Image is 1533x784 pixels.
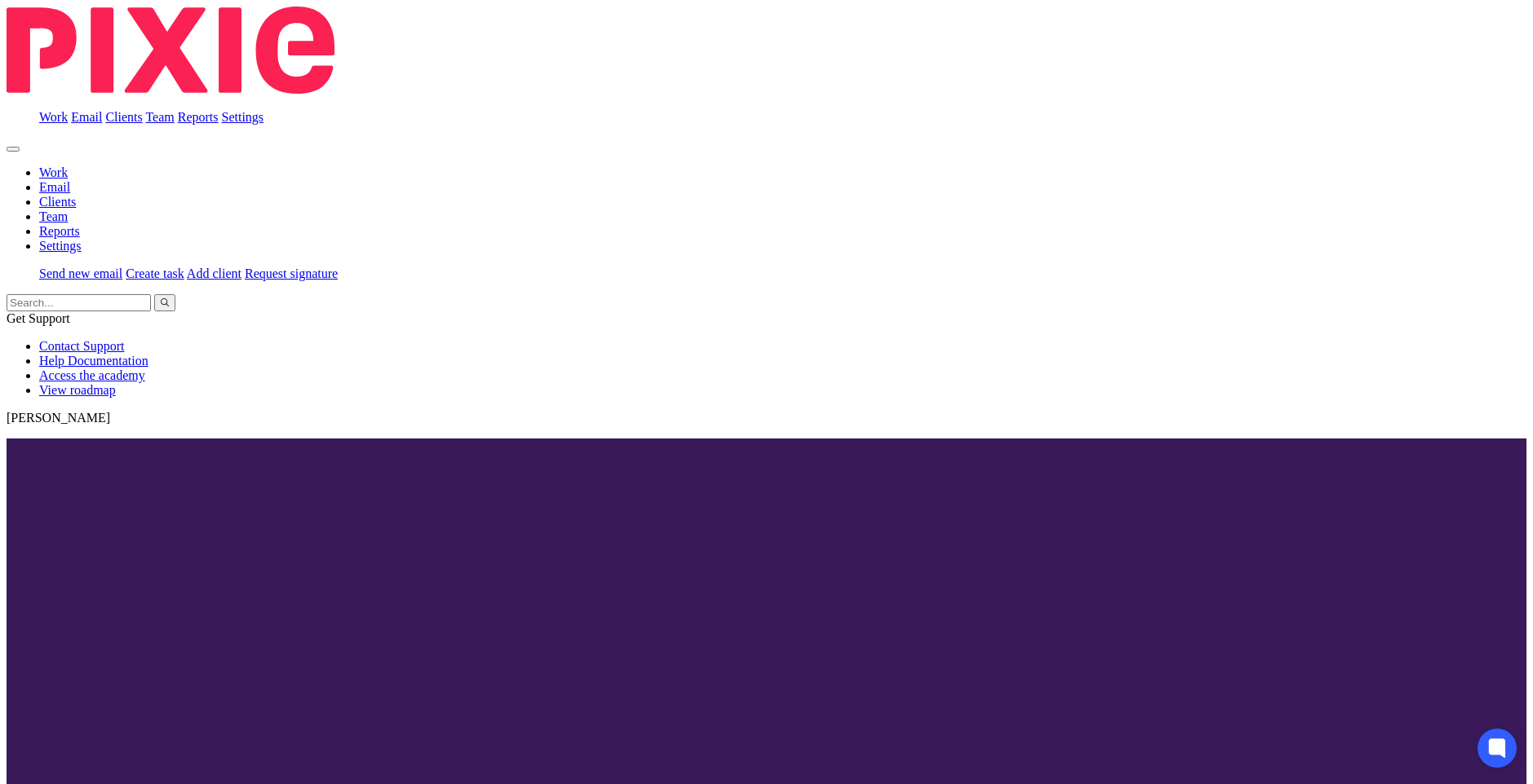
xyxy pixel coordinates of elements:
[39,195,76,209] a: Clients
[39,383,116,397] a: View roadmap
[71,110,102,124] a: Email
[7,7,335,94] img: Pixie
[39,209,68,223] a: Team
[39,266,122,280] a: Send new email
[39,354,148,368] a: Help Documentation
[126,266,184,280] a: Create task
[222,110,264,124] a: Settings
[39,224,80,238] a: Reports
[178,110,219,124] a: Reports
[187,266,241,280] a: Add client
[39,239,82,253] a: Settings
[39,165,68,179] a: Work
[245,266,338,280] a: Request signature
[145,110,174,124] a: Team
[105,110,142,124] a: Clients
[39,180,70,194] a: Email
[7,294,151,311] input: Search
[7,411,1526,425] p: [PERSON_NAME]
[39,368,145,382] a: Access the academy
[39,110,68,124] a: Work
[39,339,124,353] a: Contact Support
[154,294,175,311] button: Search
[7,311,70,325] span: Get Support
